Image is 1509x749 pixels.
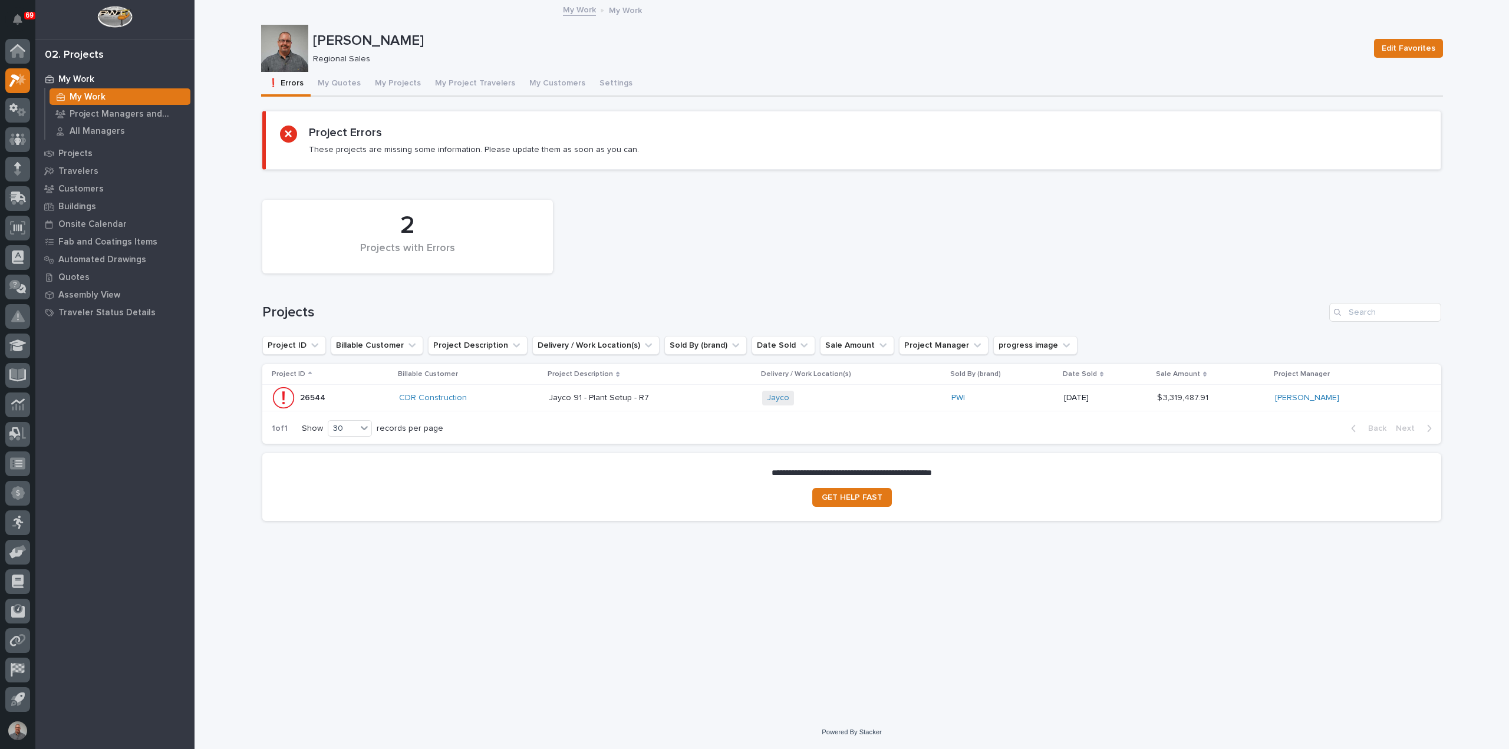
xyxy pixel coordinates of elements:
[35,286,195,303] a: Assembly View
[368,72,428,97] button: My Projects
[58,184,104,194] p: Customers
[399,393,467,403] a: CDR Construction
[35,233,195,250] a: Fab and Coatings Items
[35,144,195,162] a: Projects
[262,414,297,443] p: 1 of 1
[398,368,458,381] p: Billable Customer
[1342,423,1391,434] button: Back
[282,242,533,267] div: Projects with Errors
[58,255,146,265] p: Automated Drawings
[70,126,125,137] p: All Managers
[609,3,642,16] p: My Work
[532,336,660,355] button: Delivery / Work Location(s)
[313,54,1360,64] p: Regional Sales
[70,92,106,103] p: My Work
[58,149,93,159] p: Projects
[1396,423,1422,434] span: Next
[563,2,596,16] a: My Work
[35,180,195,197] a: Customers
[58,308,156,318] p: Traveler Status Details
[767,393,789,403] a: Jayco
[1157,391,1211,403] p: $ 3,319,487.91
[950,368,1001,381] p: Sold By (brand)
[262,304,1325,321] h1: Projects
[1063,368,1097,381] p: Date Sold
[45,123,195,139] a: All Managers
[35,162,195,180] a: Travelers
[951,393,965,403] a: PWI
[300,391,328,403] p: 26544
[331,336,423,355] button: Billable Customer
[58,290,120,301] p: Assembly View
[899,336,989,355] button: Project Manager
[35,303,195,321] a: Traveler Status Details
[45,105,195,122] a: Project Managers and Engineers
[1382,41,1435,55] span: Edit Favorites
[752,336,815,355] button: Date Sold
[428,336,528,355] button: Project Description
[58,219,127,230] p: Onsite Calendar
[58,166,98,177] p: Travelers
[45,49,104,62] div: 02. Projects
[45,88,195,105] a: My Work
[261,72,311,97] button: ❗ Errors
[262,336,326,355] button: Project ID
[1329,303,1441,322] input: Search
[1391,423,1441,434] button: Next
[812,488,892,507] a: GET HELP FAST
[35,215,195,233] a: Onsite Calendar
[548,368,613,381] p: Project Description
[35,250,195,268] a: Automated Drawings
[328,423,357,435] div: 30
[313,32,1365,50] p: [PERSON_NAME]
[1274,368,1330,381] p: Project Manager
[822,493,882,501] span: GET HELP FAST
[58,202,96,212] p: Buildings
[761,368,851,381] p: Delivery / Work Location(s)
[97,6,132,28] img: Workspace Logo
[302,424,323,434] p: Show
[35,268,195,286] a: Quotes
[1156,368,1200,381] p: Sale Amount
[822,728,881,735] a: Powered By Stacker
[272,368,305,381] p: Project ID
[58,272,90,283] p: Quotes
[309,144,639,155] p: These projects are missing some information. Please update them as soon as you can.
[26,11,34,19] p: 69
[15,14,30,33] div: Notifications69
[5,7,30,32] button: Notifications
[58,74,94,85] p: My Work
[428,72,522,97] button: My Project Travelers
[1361,423,1386,434] span: Back
[70,109,186,120] p: Project Managers and Engineers
[309,126,382,140] h2: Project Errors
[1275,393,1339,403] a: [PERSON_NAME]
[282,211,533,240] div: 2
[1374,39,1443,58] button: Edit Favorites
[1064,393,1148,403] p: [DATE]
[35,197,195,215] a: Buildings
[549,391,651,403] p: Jayco 91 - Plant Setup - R7
[592,72,640,97] button: Settings
[5,718,30,743] button: users-avatar
[35,70,195,88] a: My Work
[820,336,894,355] button: Sale Amount
[58,237,157,248] p: Fab and Coatings Items
[377,424,443,434] p: records per page
[262,385,1441,411] tr: 2654426544 CDR Construction Jayco 91 - Plant Setup - R7Jayco 91 - Plant Setup - R7 Jayco PWI [DAT...
[522,72,592,97] button: My Customers
[664,336,747,355] button: Sold By (brand)
[993,336,1078,355] button: progress image
[311,72,368,97] button: My Quotes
